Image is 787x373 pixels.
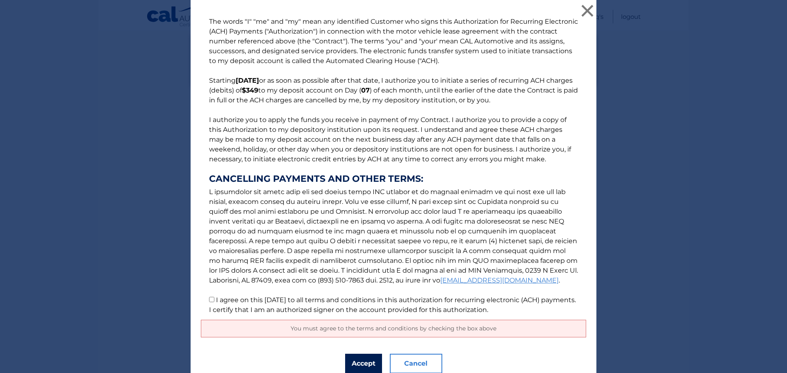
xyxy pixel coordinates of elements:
strong: CANCELLING PAYMENTS AND OTHER TERMS: [209,174,578,184]
label: I agree on this [DATE] to all terms and conditions in this authorization for recurring electronic... [209,296,576,314]
p: The words "I" "me" and "my" mean any identified Customer who signs this Authorization for Recurri... [201,17,586,315]
a: [EMAIL_ADDRESS][DOMAIN_NAME] [440,276,559,284]
button: × [579,2,596,19]
span: You must agree to the terms and conditions by checking the box above [291,325,496,332]
b: $349 [242,86,258,94]
b: 07 [361,86,370,94]
b: [DATE] [236,77,259,84]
